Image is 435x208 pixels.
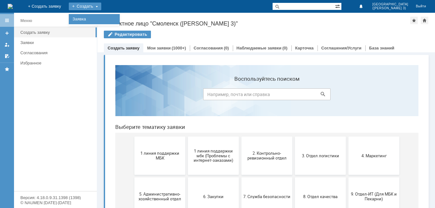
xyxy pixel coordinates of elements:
div: Создать заявку [20,30,93,35]
span: Отдел-ИТ (Битрикс24 и CRM) [133,173,180,182]
a: Мои заявки [147,46,171,50]
button: 6. Закупки [78,117,129,156]
span: 2. Контрольно-ревизионный отдел [133,91,180,100]
div: Меню [20,17,32,25]
button: 1 линия поддержки МБК [24,77,75,115]
div: Сделать домашней страницей [421,17,428,24]
a: Карточка [295,46,314,50]
button: Отдел-ИТ (Офис) [185,158,236,197]
span: Бухгалтерия (для мбк) [26,175,73,180]
button: Отдел-ИТ (Битрикс24 и CRM) [131,158,182,197]
button: 7. Служба безопасности [131,117,182,156]
button: 1 линия поддержки мбк (Проблемы с интернет-заказами) [78,77,129,115]
span: 9. Отдел-ИТ (Для МБК и Пекарни) [240,132,287,141]
span: Отдел ИТ (1С) [80,175,127,180]
span: 1 линия поддержки мбк (Проблемы с интернет-заказами) [80,88,127,103]
div: Добавить в избранное [410,17,418,24]
span: [GEOGRAPHIC_DATA] [372,3,408,6]
span: 5. Административно-хозяйственный отдел [26,132,73,141]
div: Создать [69,3,101,10]
span: Отдел-ИТ (Офис) [187,175,234,180]
div: (0) [224,46,229,50]
button: 4. Маркетинг [238,77,289,115]
header: Выберите тематику заявки [5,64,308,70]
button: 2. Контрольно-ревизионный отдел [131,77,182,115]
div: (0) [282,46,288,50]
input: Например, почта или справка [93,28,220,40]
a: Заявка [70,15,118,23]
span: 1 линия поддержки МБК [26,91,73,100]
span: 8. Отдел качества [187,134,234,139]
a: Перейти на домашнюю страницу [8,4,13,9]
a: Заявки [18,38,96,48]
a: Соглашения/Услуги [321,46,361,50]
a: Наблюдаемые заявки [237,46,282,50]
div: (1000+) [172,46,186,50]
span: 4. Маркетинг [240,93,287,98]
span: ([PERSON_NAME] 3) [372,6,408,10]
div: Контактное лицо "Смоленск ([PERSON_NAME] 3)" [104,20,410,27]
a: Создать заявку [108,46,139,50]
span: 3. Отдел логистики [187,93,234,98]
a: Создать заявку [18,27,96,37]
span: 6. Закупки [80,134,127,139]
div: Согласования [20,50,93,55]
button: Отдел ИТ (1С) [78,158,129,197]
button: 5. Административно-хозяйственный отдел [24,117,75,156]
button: Финансовый отдел [238,158,289,197]
div: Заявки [20,40,93,45]
button: 3. Отдел логистики [185,77,236,115]
span: Расширенный поиск [335,3,341,9]
button: 9. Отдел-ИТ (Для МБК и Пекарни) [238,117,289,156]
a: Создать заявку [2,28,12,38]
span: Финансовый отдел [240,175,287,180]
a: Согласования [194,46,223,50]
a: База знаний [369,46,394,50]
button: Бухгалтерия (для мбк) [24,158,75,197]
label: Воспользуйтесь поиском [93,16,220,22]
div: Избранное [20,61,86,65]
img: logo [8,4,13,9]
a: Согласования [18,48,96,58]
a: Мои заявки [2,40,12,50]
a: Мои согласования [2,51,12,61]
button: 8. Отдел качества [185,117,236,156]
div: Версия: 4.18.0.9.31.1398 (1398) [20,196,90,200]
div: © NAUMEN [DATE]-[DATE] [20,201,90,205]
span: 7. Служба безопасности [133,134,180,139]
